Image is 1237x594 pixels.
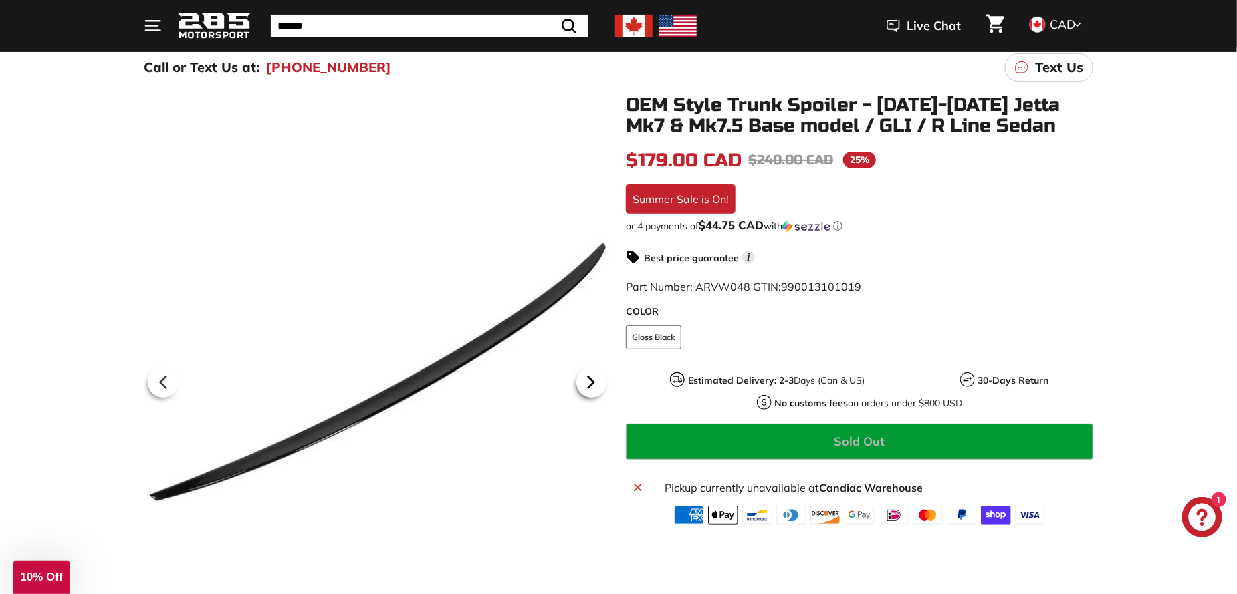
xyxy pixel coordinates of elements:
img: discover [810,506,840,525]
h1: OEM Style Trunk Spoiler - [DATE]-[DATE] Jetta Mk7 & Mk7.5 Base model / GLI / R Line Sedan [626,95,1093,136]
span: 990013101019 [781,280,861,293]
span: 10% Off [20,571,62,583]
span: Sold Out [834,434,885,449]
span: Live Chat [907,17,961,35]
span: Part Number: ARVW048 GTIN: [626,280,861,293]
div: or 4 payments of with [626,219,1093,233]
p: Text Us [1035,57,1083,78]
img: apple_pay [708,506,738,525]
label: COLOR [626,305,1093,319]
img: bancontact [742,506,772,525]
a: [PHONE_NUMBER] [266,57,391,78]
strong: No customs fees [775,397,849,409]
img: american_express [674,506,704,525]
span: 25% [843,152,876,168]
a: Cart [978,3,1012,49]
p: Days (Can & US) [688,374,865,388]
img: diners_club [776,506,806,525]
strong: Candiac Warehouse [819,481,923,494]
span: CAD [1050,17,1075,32]
div: Summer Sale is On! [626,184,736,214]
strong: Best price guarantee [644,252,739,264]
p: Pickup currently unavailable at [665,480,1085,496]
img: visa [1015,506,1045,525]
p: Call or Text Us at: [144,57,259,78]
input: Search [271,15,588,37]
img: master [913,506,943,525]
span: $44.75 CAD [699,218,764,232]
span: $179.00 CAD [626,149,742,172]
span: $240.00 CAD [748,152,833,168]
inbox-online-store-chat: Shopify online store chat [1178,497,1226,541]
span: i [742,251,755,263]
div: or 4 payments of$44.75 CADwithSezzle Click to learn more about Sezzle [626,219,1093,233]
div: 10% Off [13,561,70,594]
p: on orders under $800 USD [775,396,963,410]
a: Text Us [1005,53,1093,82]
button: Sold Out [626,424,1093,460]
img: Sezzle [782,220,830,233]
img: Logo_285_Motorsport_areodynamics_components [177,11,251,42]
img: paypal [947,506,977,525]
img: shopify_pay [981,506,1011,525]
strong: Estimated Delivery: 2-3 [688,374,794,386]
strong: 30-Days Return [978,374,1049,386]
img: google_pay [845,506,875,525]
img: ideal [879,506,909,525]
button: Live Chat [869,9,978,43]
